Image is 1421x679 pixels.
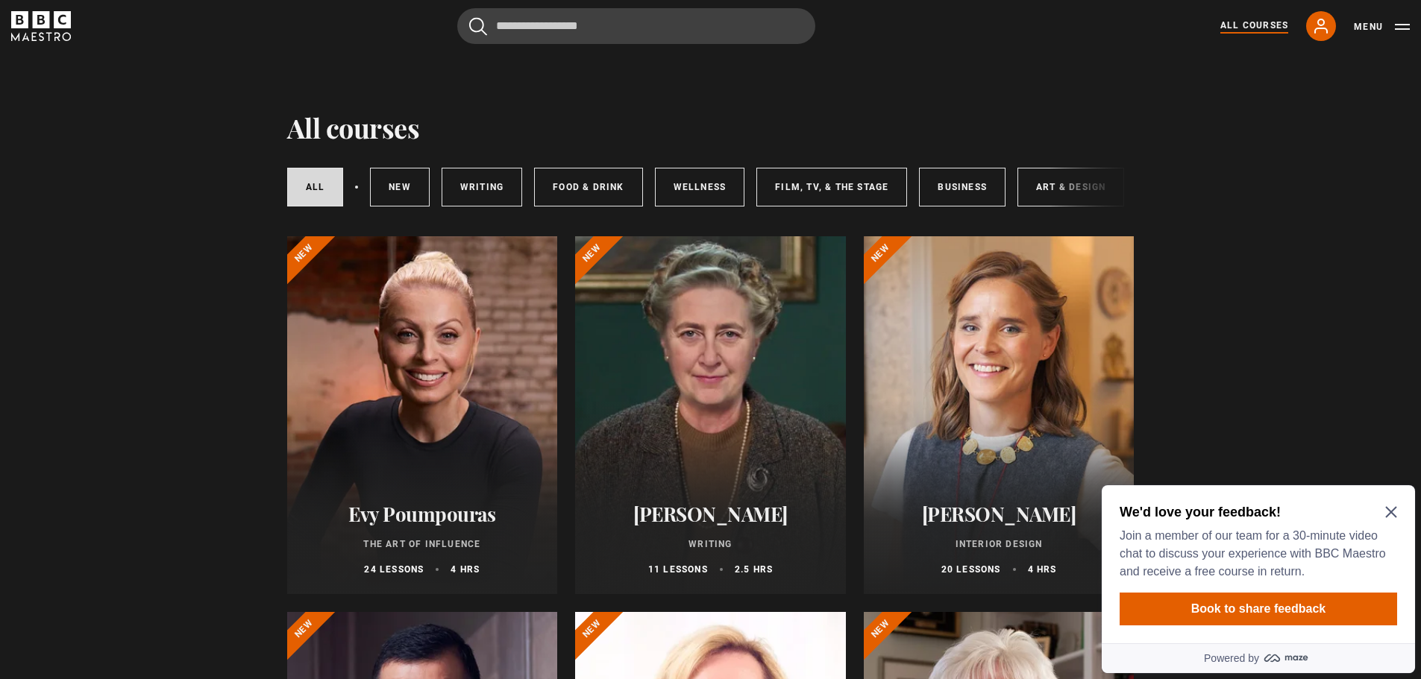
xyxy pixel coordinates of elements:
p: Writing [593,537,828,551]
a: Powered by maze [6,164,319,194]
a: [PERSON_NAME] Interior Design 20 lessons 4 hrs New [864,236,1135,594]
p: 24 lessons [364,563,424,576]
a: Film, TV, & The Stage [756,168,907,206]
p: 11 lessons [648,563,708,576]
a: [PERSON_NAME] Writing 11 lessons 2.5 hrs New [575,236,846,594]
button: Toggle navigation [1354,19,1410,34]
a: All Courses [1220,19,1288,34]
button: Submit the search query [469,17,487,36]
button: Book to share feedback [24,113,301,146]
a: Business [919,168,1006,206]
a: Art & Design [1017,168,1124,206]
a: Writing [442,168,522,206]
p: The Art of Influence [305,537,540,551]
input: Search [457,8,815,44]
p: 20 lessons [941,563,1001,576]
p: Interior Design [882,537,1117,551]
p: Join a member of our team for a 30-minute video chat to discuss your experience with BBC Maestro ... [24,48,295,101]
a: Food & Drink [534,168,642,206]
h1: All courses [287,112,420,143]
h2: Evy Poumpouras [305,502,540,525]
a: Wellness [655,168,745,206]
p: 4 hrs [451,563,480,576]
p: 4 hrs [1028,563,1057,576]
h2: [PERSON_NAME] [882,502,1117,525]
a: Evy Poumpouras The Art of Influence 24 lessons 4 hrs New [287,236,558,594]
a: All [287,168,344,206]
h2: We'd love your feedback! [24,24,295,42]
div: Optional study invitation [6,6,319,194]
h2: [PERSON_NAME] [593,502,828,525]
a: New [370,168,430,206]
button: Close Maze Prompt [289,27,301,39]
svg: BBC Maestro [11,11,71,41]
p: 2.5 hrs [735,563,773,576]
